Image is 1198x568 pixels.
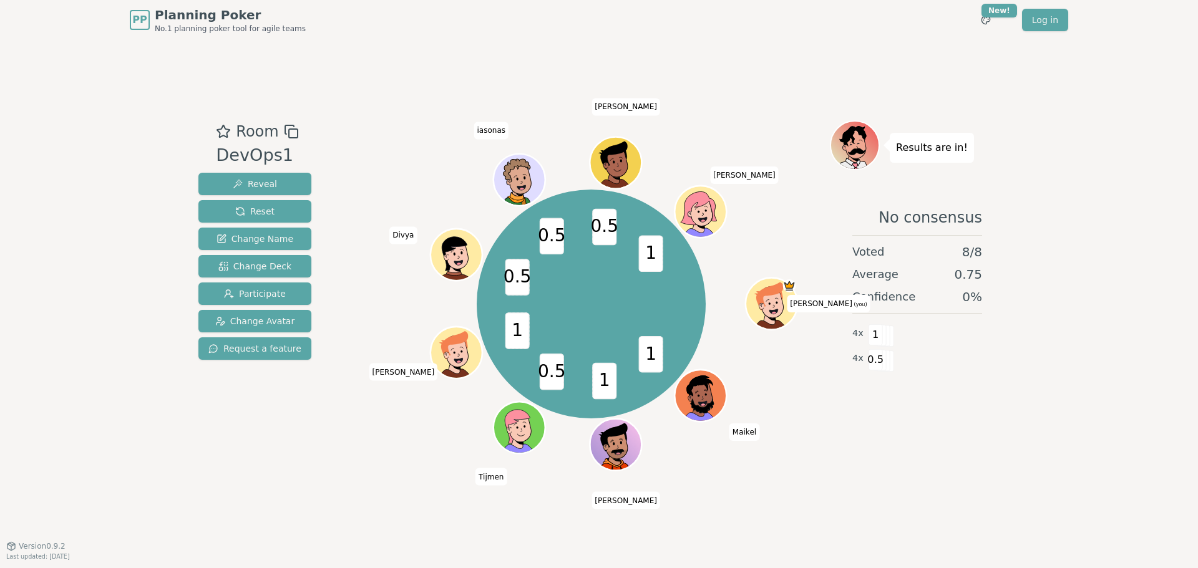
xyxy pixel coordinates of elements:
span: Room [236,120,278,143]
span: Version 0.9.2 [19,541,66,551]
button: Version0.9.2 [6,541,66,551]
span: 0.75 [954,266,982,283]
div: DevOps1 [216,143,298,168]
span: Click to change your name [710,166,779,184]
span: 0.5 [540,218,564,255]
span: Request a feature [208,342,301,355]
a: PPPlanning PokerNo.1 planning poker tool for agile teams [130,6,306,34]
span: PP [132,12,147,27]
div: New! [981,4,1017,17]
span: Click to change your name [592,99,660,116]
span: Martin is the host [783,279,796,292]
span: Change Deck [218,260,291,272]
a: Log in [1022,9,1068,31]
span: Change Avatar [215,315,295,327]
span: Click to change your name [369,363,438,381]
button: Change Avatar [198,310,311,332]
span: Click to change your name [389,227,417,244]
button: Request a feature [198,337,311,360]
span: 4 x [852,327,864,340]
span: Participate [224,287,286,300]
span: Reveal [233,178,277,190]
button: Click to change your avatar [748,279,796,328]
button: New! [975,9,997,31]
span: 1 [869,324,883,345]
button: Reset [198,200,311,223]
span: Click to change your name [729,423,759,441]
button: Change Deck [198,255,311,277]
span: Click to change your name [787,295,870,312]
span: Average [852,266,898,283]
span: Last updated: [DATE] [6,553,70,560]
span: 1 [639,336,663,373]
button: Add as favourite [216,120,231,143]
button: Participate [198,282,311,305]
span: 1 [593,363,617,400]
span: (you) [852,302,867,307]
span: 4 x [852,352,864,365]
span: Click to change your name [475,468,507,486]
span: Reset [235,205,275,218]
span: 0.5 [540,354,564,390]
span: Click to change your name [592,492,660,509]
span: No.1 planning poker tool for agile teams [155,24,306,34]
span: Voted [852,243,885,261]
span: 1 [505,312,530,349]
span: 0.5 [869,349,883,370]
span: 0.5 [593,209,617,246]
span: 0.5 [505,259,530,296]
button: Change Name [198,228,311,250]
span: Click to change your name [474,122,509,140]
button: Reveal [198,173,311,195]
p: Results are in! [896,139,968,156]
span: 1 [639,236,663,272]
span: Planning Poker [155,6,306,24]
span: Change Name [217,233,293,245]
span: 0 % [962,288,982,306]
span: Confidence [852,288,915,306]
span: No consensus [879,208,982,228]
span: 8 / 8 [962,243,982,261]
